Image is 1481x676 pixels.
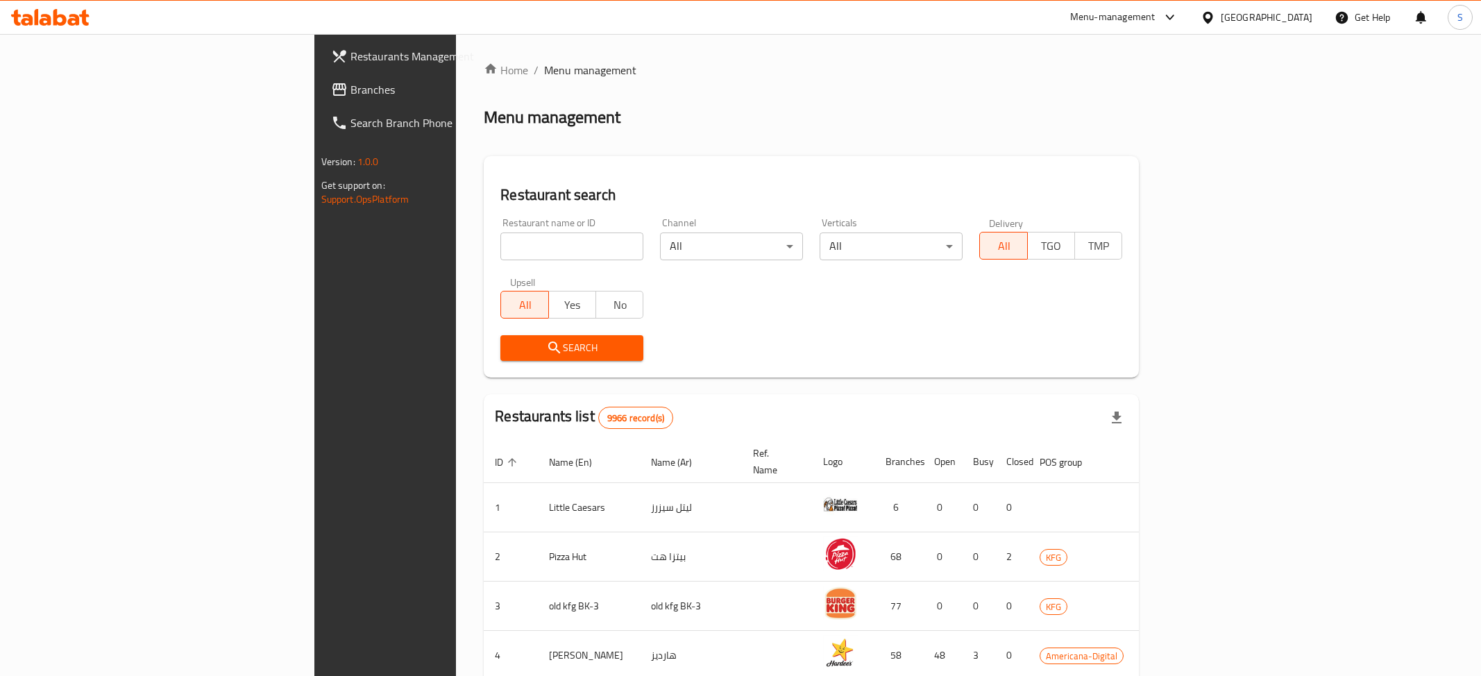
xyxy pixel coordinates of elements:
td: Little Caesars [538,483,640,532]
img: old kfg BK-3 [823,586,858,620]
span: TMP [1081,236,1117,256]
td: 68 [874,532,923,582]
button: Search [500,335,643,361]
span: Menu management [544,62,636,78]
img: Hardee's [823,635,858,670]
button: All [500,291,548,319]
td: 0 [995,582,1029,631]
span: All [507,295,543,315]
td: 77 [874,582,923,631]
a: Branches [320,73,561,106]
span: No [602,295,638,315]
span: All [985,236,1022,256]
a: Restaurants Management [320,40,561,73]
td: 0 [962,532,995,582]
span: Version: [321,153,355,171]
td: 0 [995,483,1029,532]
h2: Restaurants list [495,406,673,429]
div: Menu-management [1070,9,1156,26]
div: All [820,233,963,260]
span: ID [495,454,521,471]
th: Logo [812,441,874,483]
button: All [979,232,1027,260]
span: Name (Ar) [651,454,710,471]
td: 0 [962,582,995,631]
span: Yes [555,295,591,315]
span: KFG [1040,550,1067,566]
td: 2 [995,532,1029,582]
th: Closed [995,441,1029,483]
td: old kfg BK-3 [538,582,640,631]
div: All [660,233,803,260]
td: 0 [923,483,962,532]
button: TMP [1074,232,1122,260]
td: 0 [923,582,962,631]
span: POS group [1040,454,1100,471]
td: بيتزا هت [640,532,742,582]
span: Americana-Digital [1040,648,1123,664]
span: Ref. Name [753,445,795,478]
span: Restaurants Management [350,48,550,65]
td: old kfg BK-3 [640,582,742,631]
td: Pizza Hut [538,532,640,582]
span: TGO [1033,236,1069,256]
div: [GEOGRAPHIC_DATA] [1221,10,1312,25]
th: Busy [962,441,995,483]
span: Branches [350,81,550,98]
td: 6 [874,483,923,532]
a: Support.OpsPlatform [321,190,409,208]
th: Open [923,441,962,483]
span: Search [511,339,632,357]
span: 9966 record(s) [599,412,672,425]
span: Get support on: [321,176,385,194]
input: Search for restaurant name or ID.. [500,233,643,260]
span: KFG [1040,599,1067,615]
div: Export file [1100,401,1133,434]
img: Pizza Hut [823,536,858,571]
button: TGO [1027,232,1075,260]
td: ليتل سيزرز [640,483,742,532]
a: Search Branch Phone [320,106,561,140]
span: 1.0.0 [357,153,379,171]
div: Total records count [598,407,673,429]
span: S [1457,10,1463,25]
th: Branches [874,441,923,483]
td: 0 [923,532,962,582]
label: Upsell [510,277,536,287]
td: 0 [962,483,995,532]
button: Yes [548,291,596,319]
img: Little Caesars [823,487,858,522]
span: Search Branch Phone [350,115,550,131]
label: Delivery [989,218,1024,228]
h2: Restaurant search [500,185,1122,205]
nav: breadcrumb [484,62,1139,78]
span: Name (En) [549,454,610,471]
button: No [595,291,643,319]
